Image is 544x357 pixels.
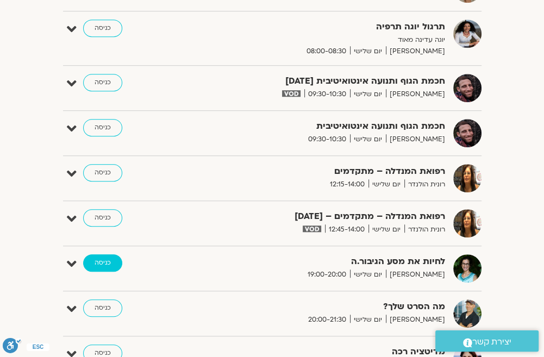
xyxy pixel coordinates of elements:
a: כניסה [83,74,122,91]
span: יום שלישי [350,89,386,100]
span: 12:45-14:00 [325,224,368,235]
strong: תרגול יוגה תרפיה [211,20,445,34]
a: כניסה [83,209,122,227]
span: [PERSON_NAME] [386,134,445,145]
span: יום שלישי [350,314,386,325]
strong: רפואת המנדלה – מתקדמים – [DATE] [211,209,445,224]
strong: לחיות את מסע הגיבור.ה [211,254,445,269]
span: יצירת קשר [472,335,511,349]
a: כניסה [83,119,122,136]
span: [PERSON_NAME] [386,314,445,325]
img: vodicon [282,90,300,97]
strong: רפואת המנדלה – מתקדמים [211,164,445,179]
a: כניסה [83,164,122,181]
a: כניסה [83,299,122,317]
span: יום שלישי [350,269,386,280]
span: יום שלישי [368,179,404,190]
span: 12:15-14:00 [326,179,368,190]
span: רונית הולנדר [404,179,445,190]
a: יצירת קשר [435,330,539,352]
img: vodicon [303,226,321,232]
a: כניסה [83,254,122,272]
span: יום שלישי [350,46,386,57]
span: [PERSON_NAME] [386,89,445,100]
span: 19:00-20:00 [304,269,350,280]
a: כניסה [83,20,122,37]
span: 08:00-08:30 [303,46,350,57]
span: יום שלישי [368,224,404,235]
span: 09:30-10:30 [304,89,350,100]
strong: חכמת הגוף ותנועה אינטואיטיבית [DATE] [211,74,445,89]
p: יוגה עדינה מאוד [211,34,445,46]
span: 09:30-10:30 [304,134,350,145]
span: 20:00-21:30 [304,314,350,325]
strong: מה הסרט שלך? [211,299,445,314]
span: [PERSON_NAME] [386,269,445,280]
span: רונית הולנדר [404,224,445,235]
span: [PERSON_NAME] [386,46,445,57]
span: יום שלישי [350,134,386,145]
strong: חכמת הגוף ותנועה אינטואיטיבית [211,119,445,134]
